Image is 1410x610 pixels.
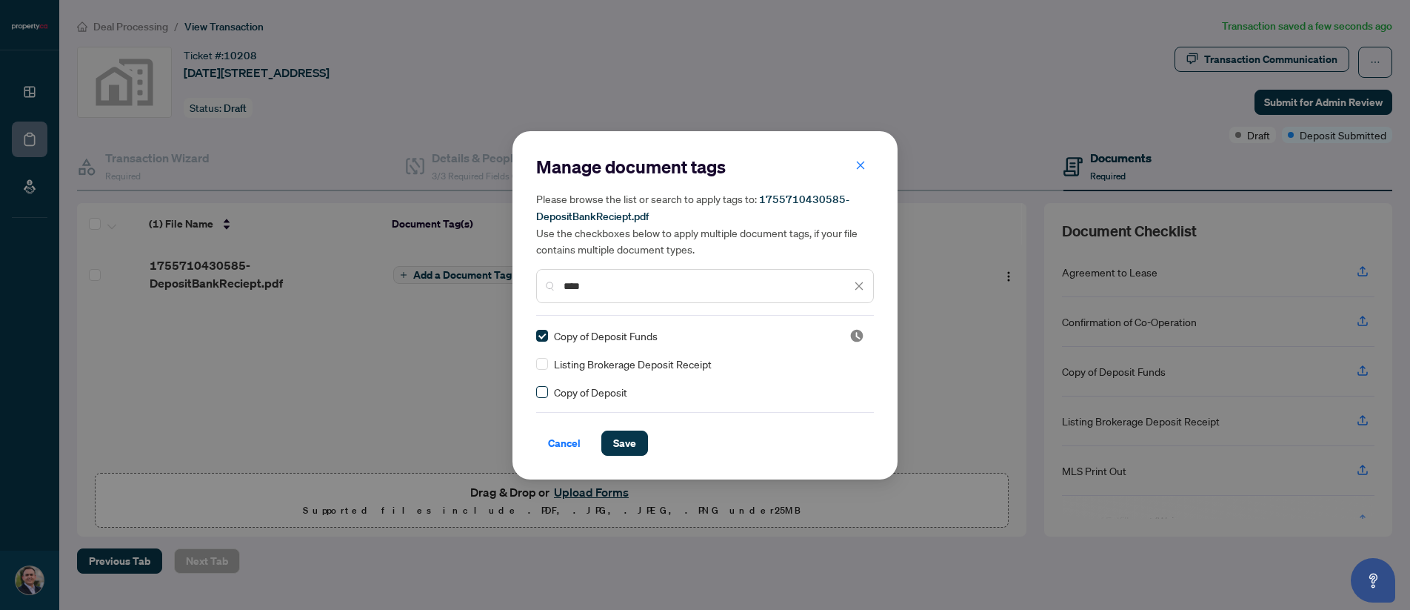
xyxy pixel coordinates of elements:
span: Copy of Deposit Funds [554,328,658,344]
span: Copy of Deposit [554,384,627,400]
h2: Manage document tags [536,155,874,179]
span: 1755710430585-DepositBankReciept.pdf [536,193,849,223]
span: Cancel [548,431,581,455]
h5: Please browse the list or search to apply tags to: Use the checkboxes below to apply multiple doc... [536,190,874,257]
span: Save [613,431,636,455]
span: close [855,160,866,170]
button: Open asap [1351,558,1395,603]
span: Pending Review [849,328,864,343]
button: Save [601,431,648,456]
button: Cancel [536,431,592,456]
span: close [854,281,864,291]
span: Listing Brokerage Deposit Receipt [554,356,712,372]
img: status [849,328,864,343]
